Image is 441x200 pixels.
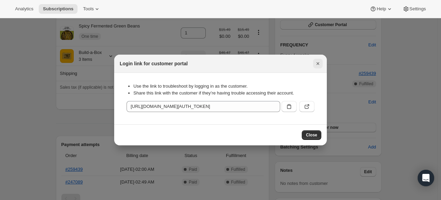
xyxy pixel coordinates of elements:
[11,4,37,14] button: Analytics
[418,170,434,186] div: Open Intercom Messenger
[398,4,430,14] button: Settings
[366,4,397,14] button: Help
[43,6,73,12] span: Subscriptions
[306,132,317,138] span: Close
[313,59,323,68] button: Close
[15,6,33,12] span: Analytics
[377,6,386,12] span: Help
[120,60,188,67] h2: Login link for customer portal
[133,83,314,90] li: Use the link to troubleshoot by logging in as the customer.
[39,4,78,14] button: Subscriptions
[302,130,321,140] button: Close
[83,6,94,12] span: Tools
[409,6,426,12] span: Settings
[133,90,314,97] li: Share this link with the customer if they’re having trouble accessing their account.
[79,4,105,14] button: Tools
